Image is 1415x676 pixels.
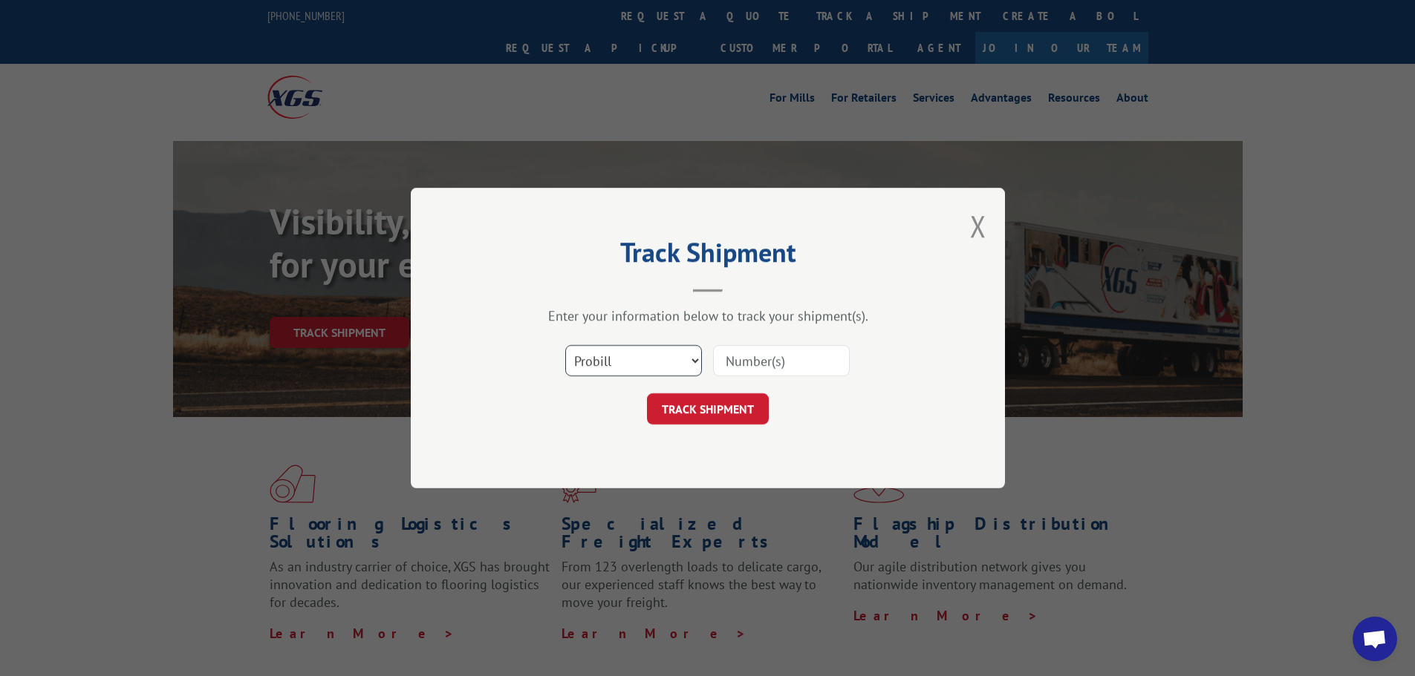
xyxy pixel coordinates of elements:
button: TRACK SHIPMENT [647,393,769,424]
button: Close modal [970,206,986,246]
div: Enter your information below to track your shipment(s). [485,307,931,324]
h2: Track Shipment [485,242,931,270]
a: Open chat [1353,617,1397,661]
input: Number(s) [713,345,850,376]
